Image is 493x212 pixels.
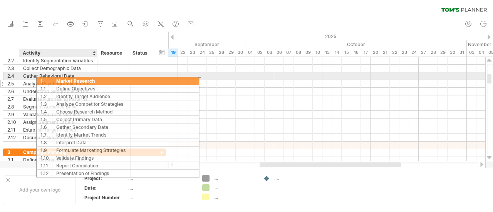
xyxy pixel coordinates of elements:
div: Assign Segment Labels [23,119,93,126]
div: Friday, 10 October 2025 [313,48,322,57]
div: October 2025 [245,40,467,48]
div: 3 [7,149,19,156]
div: Friday, 31 October 2025 [457,48,467,57]
div: .... [128,194,193,201]
div: Tuesday, 23 September 2025 [188,48,197,57]
div: Monday, 22 September 2025 [178,48,188,57]
div: Thursday, 2 October 2025 [255,48,265,57]
div: Wednesday, 24 September 2025 [197,48,207,57]
div: .... [128,175,193,182]
div: Resource [101,49,124,57]
div: Thursday, 25 September 2025 [207,48,216,57]
div: Project: [84,175,127,182]
div: .... [213,194,255,200]
div: .... [213,175,255,182]
div: 2.5 [7,80,19,87]
div: Status [132,49,149,57]
div: .... [128,185,193,191]
div: Wednesday, 15 October 2025 [342,48,351,57]
div: Date: [84,185,127,191]
div: Project Number [84,194,127,201]
div: Evaluate Purchasing Patterns [23,95,93,103]
div: .... [213,184,255,191]
div: Activity [23,49,93,57]
div: Thursday, 23 October 2025 [399,48,409,57]
div: Establish Target Profiles [23,126,93,134]
div: Wednesday, 29 October 2025 [438,48,448,57]
div: Monday, 6 October 2025 [274,48,284,57]
div: Gather Behavioral Data [23,72,93,80]
div: Monday, 27 October 2025 [419,48,428,57]
div: Define Campaign Objectives [23,156,93,164]
div: Collect Demographic Data [23,65,93,72]
div: Understand Geographical Differences [23,88,93,95]
div: Add your own logo [4,175,76,204]
div: Thursday, 30 October 2025 [448,48,457,57]
div: Tuesday, 21 October 2025 [380,48,390,57]
div: Monday, 13 October 2025 [322,48,332,57]
div: 3.1 [7,156,19,164]
div: Tuesday, 28 October 2025 [428,48,438,57]
div: Wednesday, 8 October 2025 [293,48,303,57]
div: Friday, 3 October 2025 [265,48,274,57]
div: Tuesday, 14 October 2025 [332,48,342,57]
div: Wednesday, 1 October 2025 [245,48,255,57]
div: Tuesday, 30 September 2025 [236,48,245,57]
div: 2.6 [7,88,19,95]
div: 2.4 [7,72,19,80]
div: Monday, 3 November 2025 [467,48,476,57]
div: Friday, 26 September 2025 [216,48,226,57]
div: 2.9 [7,111,19,118]
div: Analyze Psychographic Factors [23,80,93,87]
div: Wednesday, 22 October 2025 [390,48,399,57]
div: Thursday, 16 October 2025 [351,48,361,57]
div: Thursday, 9 October 2025 [303,48,313,57]
div: Friday, 19 September 2025 [168,48,178,57]
div: Friday, 17 October 2025 [361,48,371,57]
div: 2.12 [7,134,19,141]
div: 2.3 [7,65,19,72]
div: 2.10 [7,119,19,126]
div: .... [274,175,316,182]
div: Tuesday, 4 November 2025 [476,48,486,57]
div: 2.11 [7,126,19,134]
div: Document Segmentation Process [23,134,93,141]
div: Identify Segmentation Variables [23,57,93,64]
div: Friday, 24 October 2025 [409,48,419,57]
div: 2.8 [7,103,19,110]
div: 2.2 [7,57,19,64]
div: Monday, 20 October 2025 [371,48,380,57]
div: Validate Segment Viability [23,111,93,118]
div: Segment Audience Base [23,103,93,110]
div: Monday, 29 September 2025 [226,48,236,57]
div: Tuesday, 7 October 2025 [284,48,293,57]
div: 2.7 [7,95,19,103]
div: Campaign Planning [23,149,93,156]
